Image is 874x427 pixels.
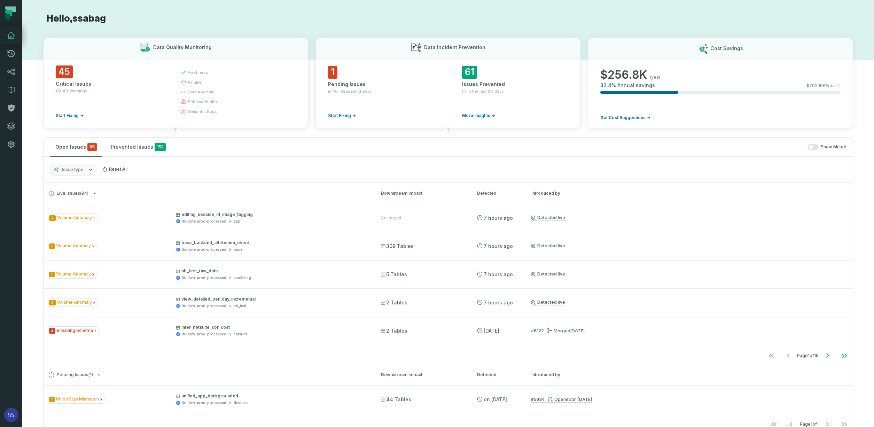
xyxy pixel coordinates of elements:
[176,325,368,330] p: inter_netsuite_cor_cost
[468,88,504,94] span: In the last 90 days
[617,82,655,89] span: Annual savings
[531,328,585,334] a: #6122Merged[DATE] 16:04:11
[381,190,465,196] div: Downstream Impact
[49,372,368,378] button: Pending Issues(1)
[63,88,87,94] span: 49 Warnings
[99,164,130,175] button: Reset All
[176,296,368,302] p: view_detailed_per_day_incremental
[710,45,743,52] h3: Cost Savings
[531,372,848,378] div: Introduced by
[381,243,414,250] span: 309 Tables
[531,215,565,221] a: Detected live
[381,215,401,221] div: No Impact
[234,332,248,337] div: netsuite
[182,303,226,309] div: ltx-dwh-prod-processed
[780,349,797,363] button: Go to previous page
[328,88,372,94] span: in Pull Request checks
[49,300,56,305] span: Severity
[547,328,585,333] div: Merged
[836,349,853,363] button: Go to last page
[547,397,592,402] div: Opened
[48,326,99,335] span: Issue Type
[600,68,647,82] span: $ 256.8K
[188,70,208,75] span: freshness
[381,327,407,334] span: 2 Tables
[531,243,565,249] a: Detected live
[49,243,55,249] span: Severity
[176,212,368,217] p: editing_session_id_image_tagging
[56,80,168,87] div: Critical Issues
[105,138,171,156] button: Prevented Issues
[531,190,848,196] div: Introduced by
[49,328,55,334] span: Severity
[48,395,104,404] span: Issue Type
[4,408,18,422] img: avatar of ssabag
[48,298,97,307] span: Issue Type
[328,81,434,88] div: Pending Issues
[49,372,93,378] span: Pending Issues ( 1 )
[484,328,499,334] relative-time: Aug 26, 2025, 4:04 PM GMT+3
[176,393,368,399] p: unified_app_backgrounded
[234,275,251,280] div: marketing
[381,271,407,278] span: 5 Tables
[650,75,661,80] span: /year
[234,400,248,405] div: devices
[600,115,650,121] a: Get Cost Suggestions
[531,396,592,403] a: #5934Opened[DATE] 17:33:43
[174,144,846,150] div: Show Muted
[462,113,495,118] a: More insights
[176,240,368,246] p: base_backend_attribution_event
[381,396,411,403] span: 44 Tables
[188,109,217,114] span: semantic bugs
[49,215,56,221] span: Severity
[234,303,246,309] div: ab_test
[484,215,513,221] relative-time: Aug 27, 2025, 5:28 AM GMT+3
[763,349,853,363] ul: Page 1 of 19
[49,272,55,277] span: Severity
[182,400,226,405] div: ltx-dwh-prod-processed
[328,113,351,118] span: Start Fixing
[763,349,780,363] button: Go to first page
[477,190,519,196] div: Detected
[182,247,226,252] div: ltx-dwh-prod-processed
[182,219,226,224] div: ltx-dwh-prod-processed
[462,66,477,79] span: 61
[234,247,242,252] div: base
[188,99,217,104] span: schema health
[477,372,519,378] div: Detected
[44,349,853,363] nav: pagination
[484,271,513,277] relative-time: Aug 27, 2025, 5:28 AM GMT+3
[49,191,88,196] span: Live Issues ( 94 )
[56,65,73,78] span: 45
[48,242,96,250] span: Issue Type
[50,164,96,176] button: Issue type
[600,115,646,121] span: Get Cost Suggestions
[462,81,568,88] div: Issues Prevented
[484,300,513,305] relative-time: Aug 27, 2025, 5:28 AM GMT+3
[48,213,97,222] span: Issue Type
[600,82,616,89] span: 32.4 %
[49,191,368,196] button: Live Issues(94)
[381,372,465,378] div: Downstream Impact
[176,268,368,274] p: ab_test_raw_data
[44,204,853,364] div: Live Issues(94)
[56,113,79,118] span: Start Fixing
[155,143,166,151] span: 152
[462,113,490,118] span: More insights
[588,37,853,129] button: Cost Savings$256.8K/year32.4%Annual savings$792.16K/yearGet Cost Suggestions
[153,44,212,51] h3: Data Quality Monitoring
[381,299,407,306] span: 2 Tables
[819,349,836,363] button: Go to next page
[87,143,97,151] span: critical issues and errors combined
[328,66,337,79] span: 1
[484,396,507,402] relative-time: Jul 23, 2025, 5:45 PM GMT+3
[531,271,565,277] a: Detected live
[62,167,84,172] span: Issue type
[570,328,585,333] relative-time: Aug 26, 2025, 4:04 PM GMT+3
[188,79,202,85] span: volume
[484,243,513,249] relative-time: Aug 27, 2025, 5:28 AM GMT+3
[56,113,84,118] a: Start Fixing
[315,37,581,129] button: Data Incident Prevention1Pending Issuesin Pull Request checksStart Fixing61Issues PreventedIn the...
[234,219,241,224] div: app
[43,37,309,129] button: Data Quality Monitoring45Critical Issues49 WarningsStart Fixingfreshnessvolumedata anomalyschema ...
